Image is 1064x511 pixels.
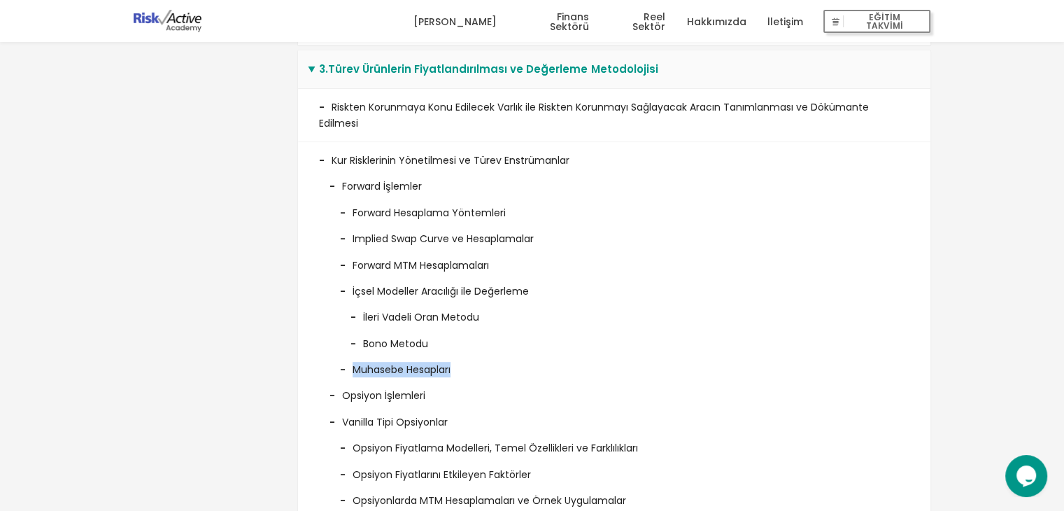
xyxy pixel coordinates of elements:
[329,195,899,220] li: Forward Hesaplama Yöntemleri
[329,430,899,456] li: Opsiyon Fiyatlama Modelleri, Temel Özellikleri ve Farklılıkları
[298,89,930,142] li: Riskten Korunmaya Konu Edilecek Varlık ile Riskten Korunmayı Sağlayacak Aracın Tanımlanması ve Dö...
[329,456,899,482] li: Opsiyon Fiyatlarını Etkileyen Faktörler
[319,168,909,377] li: Forward İşlemler
[340,325,888,351] li: Bono Metodu
[340,299,888,325] li: İleri Vadeli Oran Metodu
[298,50,930,89] summary: 3.Türev Ürünlerin Fiyatlandırılması ve Değerleme Metodolojisi
[134,10,202,32] img: logo-dark.png
[329,273,899,351] li: İçsel Modeller Aracılığı ile Değerleme
[823,10,930,34] button: EĞİTİM TAKVİMİ
[329,220,899,246] li: Implied Swap Curve ve Hesaplamalar
[823,1,930,43] a: EĞİTİM TAKVİMİ
[844,12,925,31] span: EĞİTİM TAKVİMİ
[329,247,899,273] li: Forward MTM Hesaplamaları
[517,1,589,43] a: Finans Sektörü
[610,1,665,43] a: Reel Sektör
[1005,455,1050,497] iframe: chat widget
[686,1,746,43] a: Hakkımızda
[767,1,802,43] a: İletişim
[413,1,496,43] a: [PERSON_NAME]
[319,377,909,403] li: Opsiyon İşlemleri
[329,351,899,377] li: Muhasebe Hesapları
[329,482,899,508] li: Opsiyonlarda MTM Hesaplamaları ve Örnek Uygulamalar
